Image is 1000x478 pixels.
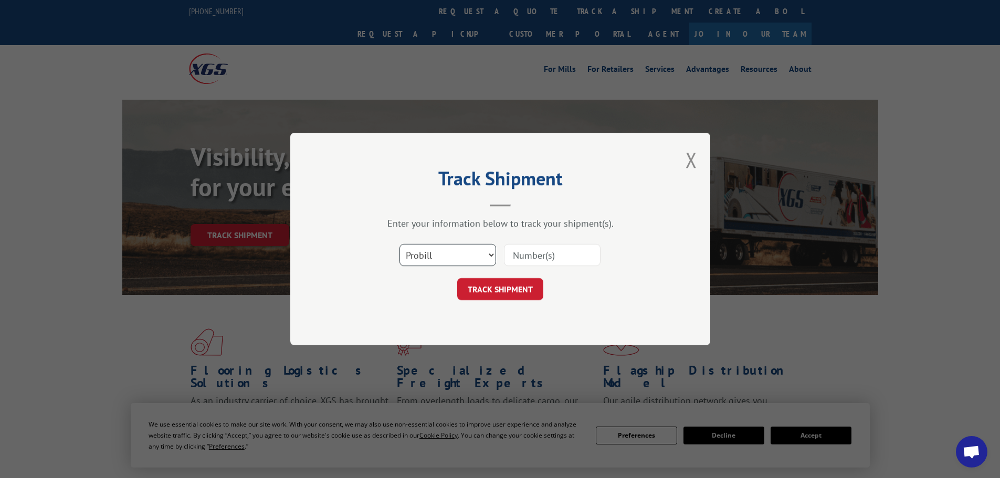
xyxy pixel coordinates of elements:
[956,436,987,468] div: Open chat
[686,146,697,174] button: Close modal
[504,244,601,266] input: Number(s)
[457,278,543,300] button: TRACK SHIPMENT
[343,217,658,229] div: Enter your information below to track your shipment(s).
[343,171,658,191] h2: Track Shipment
